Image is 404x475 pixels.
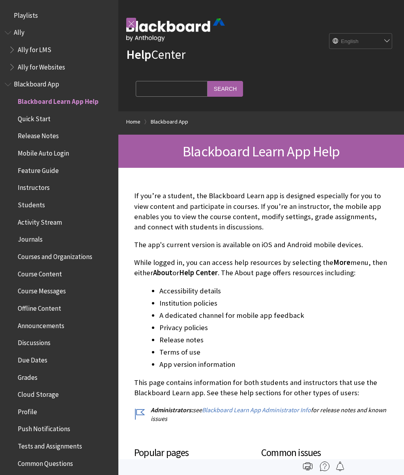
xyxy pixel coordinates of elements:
p: While logged in, you can access help resources by selecting the menu, then either or . The About ... [134,257,388,278]
span: Ally for Websites [18,60,65,71]
li: Accessibility details [159,285,388,297]
span: About [153,268,172,277]
h3: Popular pages [134,445,261,469]
p: This page contains information for both students and instructors that use the Blackboard Learn ap... [134,377,388,398]
span: Blackboard App [14,78,59,88]
span: Course Messages [18,285,66,295]
span: Ally for LMS [18,43,51,54]
p: see for release notes and known issues [134,406,388,423]
span: Instructors [18,181,50,192]
span: Tests and Assignments [18,439,82,450]
span: Feature Guide [18,164,59,175]
a: Blackboard App [151,117,188,127]
nav: Book outline for Anthology Ally Help [5,26,114,74]
span: Students [18,198,45,209]
span: More [333,258,350,267]
li: Privacy policies [159,322,388,333]
nav: Book outline for Playlists [5,9,114,22]
span: Announcements [18,319,64,330]
span: Help Center [179,268,218,277]
a: HelpCenter [126,47,185,62]
span: Offline Content [18,302,61,312]
span: Discussions [18,336,50,347]
li: A dedicated channel for mobile app feedback [159,310,388,321]
input: Search [208,81,243,96]
img: Blackboard by Anthology [126,19,225,41]
li: Release notes [159,334,388,345]
li: Institution policies [159,298,388,309]
span: Mobile Auto Login [18,146,69,157]
span: Cloud Storage [18,388,59,398]
span: Blackboard Learn App Help [183,142,340,160]
img: Follow this page [335,462,345,471]
strong: Help [126,47,151,62]
span: Due Dates [18,353,47,364]
span: Push Notifications [18,422,70,433]
span: Quick Start [18,112,50,123]
span: Journals [18,233,43,244]
span: Playlists [14,9,38,19]
select: Site Language Selector [329,34,393,49]
span: Common Questions [18,457,73,467]
span: Profile [18,405,37,416]
span: Courses and Organizations [18,250,92,261]
li: Terms of use [159,347,388,358]
img: More help [320,462,329,471]
img: Print [303,462,312,471]
a: Home [126,117,140,127]
span: Grades [18,371,37,381]
li: App version information [159,359,388,370]
a: Blackboard Learn App Administrator Info [202,406,311,414]
span: Administrators: [151,406,193,414]
span: Release Notes [18,130,59,140]
span: Blackboard Learn App Help [18,95,99,105]
p: If you’re a student, the Blackboard Learn app is designed especially for you to view content and ... [134,191,388,232]
span: Course Content [18,267,62,278]
span: Activity Stream [18,216,62,226]
p: The app's current version is available on iOS and Android mobile devices. [134,240,388,250]
span: Ally [14,26,24,37]
h3: Common issues [261,445,380,469]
